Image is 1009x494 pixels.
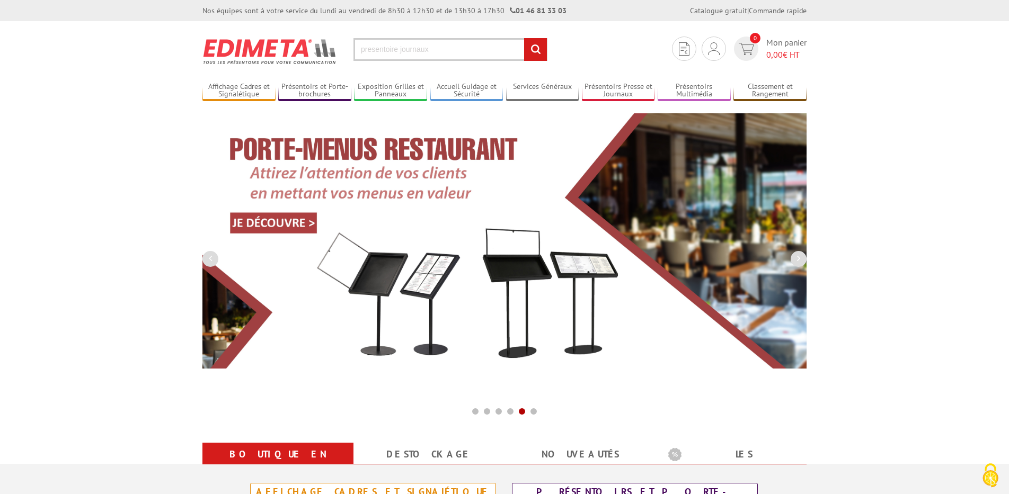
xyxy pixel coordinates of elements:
[690,5,807,16] div: |
[739,43,754,55] img: devis rapide
[278,82,351,100] a: Présentoirs et Porte-brochures
[679,42,689,56] img: devis rapide
[766,49,783,60] span: 0,00
[766,37,807,61] span: Mon panier
[354,82,427,100] a: Exposition Grilles et Panneaux
[972,458,1009,494] button: Cookies (fenêtre modale)
[524,38,547,61] input: rechercher
[766,49,807,61] span: € HT
[506,82,579,100] a: Services Généraux
[690,6,747,15] a: Catalogue gratuit
[202,5,567,16] div: Nos équipes sont à votre service du lundi au vendredi de 8h30 à 12h30 et de 13h30 à 17h30
[215,445,341,483] a: Boutique en ligne
[750,33,760,43] span: 0
[668,445,801,466] b: Les promotions
[733,82,807,100] a: Classement et Rangement
[353,38,547,61] input: Rechercher un produit ou une référence...
[749,6,807,15] a: Commande rapide
[202,32,338,71] img: Présentoir, panneau, stand - Edimeta - PLV, affichage, mobilier bureau, entreprise
[202,82,276,100] a: Affichage Cadres et Signalétique
[517,445,643,464] a: nouveautés
[366,445,492,464] a: Destockage
[582,82,655,100] a: Présentoirs Presse et Journaux
[430,82,503,100] a: Accueil Guidage et Sécurité
[510,6,567,15] strong: 01 46 81 33 03
[658,82,731,100] a: Présentoirs Multimédia
[708,42,720,55] img: devis rapide
[668,445,794,483] a: Les promotions
[977,462,1004,489] img: Cookies (fenêtre modale)
[731,37,807,61] a: devis rapide 0 Mon panier 0,00€ HT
